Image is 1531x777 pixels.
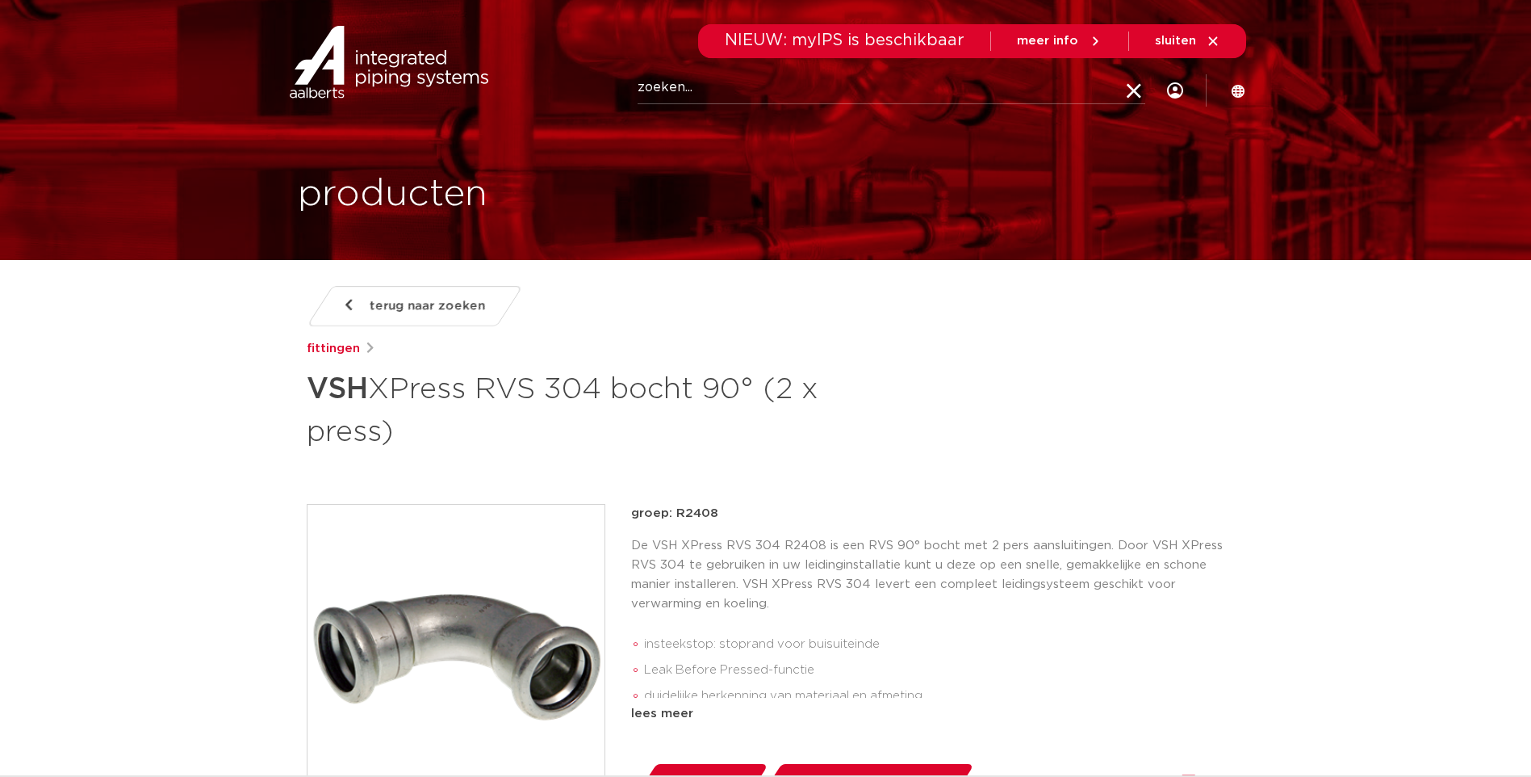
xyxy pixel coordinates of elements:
[631,536,1225,614] p: De VSH XPress RVS 304 R2408 is een RVS 90° bocht met 2 pers aansluitingen. Door VSH XPress RVS 30...
[1155,34,1220,48] a: sluiten
[644,657,1225,683] li: Leak Before Pressed-functie
[1017,34,1102,48] a: meer info
[1155,35,1196,47] span: sluiten
[1017,35,1078,47] span: meer info
[307,375,368,404] strong: VSH
[631,704,1225,724] div: lees meer
[370,293,485,319] span: terug naar zoeken
[631,504,1225,523] p: groep: R2408
[644,683,1225,709] li: duidelijke herkenning van materiaal en afmeting
[307,339,360,359] a: fittingen
[725,32,964,48] span: NIEUW: myIPS is beschikbaar
[644,632,1225,657] li: insteekstop: stoprand voor buisuiteinde
[307,365,913,452] h1: XPress RVS 304 bocht 90° (2 x press)
[306,286,522,326] a: terug naar zoeken
[638,72,1145,104] input: zoeken...
[298,169,487,220] h1: producten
